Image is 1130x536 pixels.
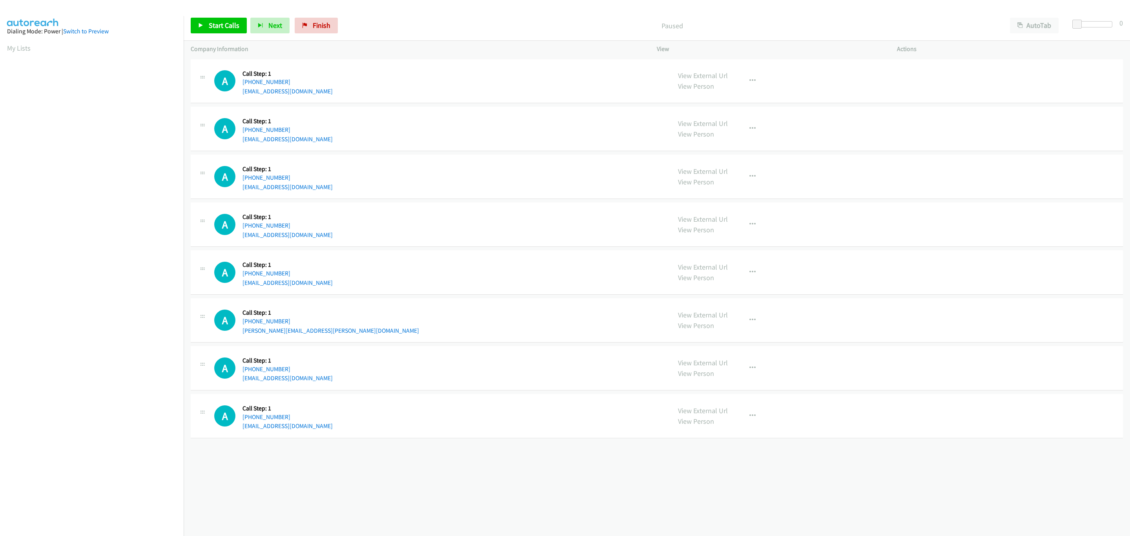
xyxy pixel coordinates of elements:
[242,261,333,269] h5: Call Step: 1
[678,82,714,91] a: View Person
[242,222,290,229] a: [PHONE_NUMBER]
[214,166,235,187] div: The call is yet to be attempted
[214,262,235,283] h1: A
[214,357,235,379] h1: A
[678,273,714,282] a: View Person
[242,365,290,373] a: [PHONE_NUMBER]
[7,44,31,53] a: My Lists
[1119,18,1123,28] div: 0
[214,262,235,283] div: The call is yet to be attempted
[678,225,714,234] a: View Person
[268,21,282,30] span: Next
[242,231,333,239] a: [EMAIL_ADDRESS][DOMAIN_NAME]
[242,165,333,173] h5: Call Step: 1
[678,263,728,272] a: View External Url
[214,405,235,427] h1: A
[242,405,333,412] h5: Call Step: 1
[678,215,728,224] a: View External Url
[214,118,235,139] div: The call is yet to be attempted
[1010,18,1059,33] button: AutoTab
[678,321,714,330] a: View Person
[678,310,728,319] a: View External Url
[242,78,290,86] a: [PHONE_NUMBER]
[242,174,290,181] a: [PHONE_NUMBER]
[657,44,883,54] p: View
[242,317,290,325] a: [PHONE_NUMBER]
[1076,21,1112,27] div: Delay between calls (in seconds)
[214,70,235,91] div: The call is yet to be attempted
[678,358,728,367] a: View External Url
[242,279,333,286] a: [EMAIL_ADDRESS][DOMAIN_NAME]
[242,270,290,277] a: [PHONE_NUMBER]
[242,327,419,334] a: [PERSON_NAME][EMAIL_ADDRESS][PERSON_NAME][DOMAIN_NAME]
[242,357,333,365] h5: Call Step: 1
[678,177,714,186] a: View Person
[313,21,330,30] span: Finish
[242,422,333,430] a: [EMAIL_ADDRESS][DOMAIN_NAME]
[678,71,728,80] a: View External Url
[214,310,235,331] h1: A
[242,88,333,95] a: [EMAIL_ADDRESS][DOMAIN_NAME]
[214,118,235,139] h1: A
[214,357,235,379] div: The call is yet to be attempted
[678,119,728,128] a: View External Url
[897,44,1123,54] p: Actions
[678,406,728,415] a: View External Url
[295,18,338,33] a: Finish
[63,27,109,35] a: Switch to Preview
[214,405,235,427] div: The call is yet to be attempted
[214,310,235,331] div: The call is yet to be attempted
[242,70,333,78] h5: Call Step: 1
[678,417,714,426] a: View Person
[242,117,333,125] h5: Call Step: 1
[242,413,290,421] a: [PHONE_NUMBER]
[214,214,235,235] h1: A
[191,44,643,54] p: Company Information
[678,129,714,139] a: View Person
[214,70,235,91] h1: A
[242,213,333,221] h5: Call Step: 1
[250,18,290,33] button: Next
[191,18,247,33] a: Start Calls
[242,126,290,133] a: [PHONE_NUMBER]
[214,166,235,187] h1: A
[209,21,239,30] span: Start Calls
[678,369,714,378] a: View Person
[242,135,333,143] a: [EMAIL_ADDRESS][DOMAIN_NAME]
[348,20,996,31] p: Paused
[242,309,419,317] h5: Call Step: 1
[7,27,177,36] div: Dialing Mode: Power |
[7,60,184,433] iframe: Dialpad
[678,167,728,176] a: View External Url
[242,374,333,382] a: [EMAIL_ADDRESS][DOMAIN_NAME]
[242,183,333,191] a: [EMAIL_ADDRESS][DOMAIN_NAME]
[214,214,235,235] div: The call is yet to be attempted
